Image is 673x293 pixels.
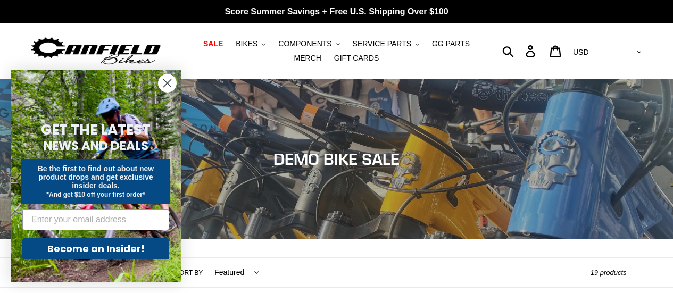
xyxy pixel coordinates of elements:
[22,238,169,259] button: Become an Insider!
[230,37,271,51] button: BIKES
[38,164,154,190] span: Be the first to find out about new product drops and get exclusive insider deals.
[294,54,321,63] span: MERCH
[46,191,145,198] span: *And get $10 off your first order*
[29,35,162,68] img: Canfield Bikes
[427,37,475,51] a: GG PARTS
[198,37,228,51] a: SALE
[41,120,151,139] span: GET THE LATEST
[158,74,177,93] button: Close dialog
[22,209,169,230] input: Enter your email address
[353,39,411,48] span: SERVICE PARTS
[432,39,470,48] span: GG PARTS
[329,51,385,65] a: GIFT CARDS
[591,269,627,277] span: 19 products
[203,39,223,48] span: SALE
[334,54,379,63] span: GIFT CARDS
[44,137,148,154] span: NEWS AND DEALS
[273,37,345,51] button: COMPONENTS
[347,37,425,51] button: SERVICE PARTS
[273,149,400,169] span: DEMO BIKE SALE
[236,39,257,48] span: BIKES
[278,39,331,48] span: COMPONENTS
[289,51,327,65] a: MERCH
